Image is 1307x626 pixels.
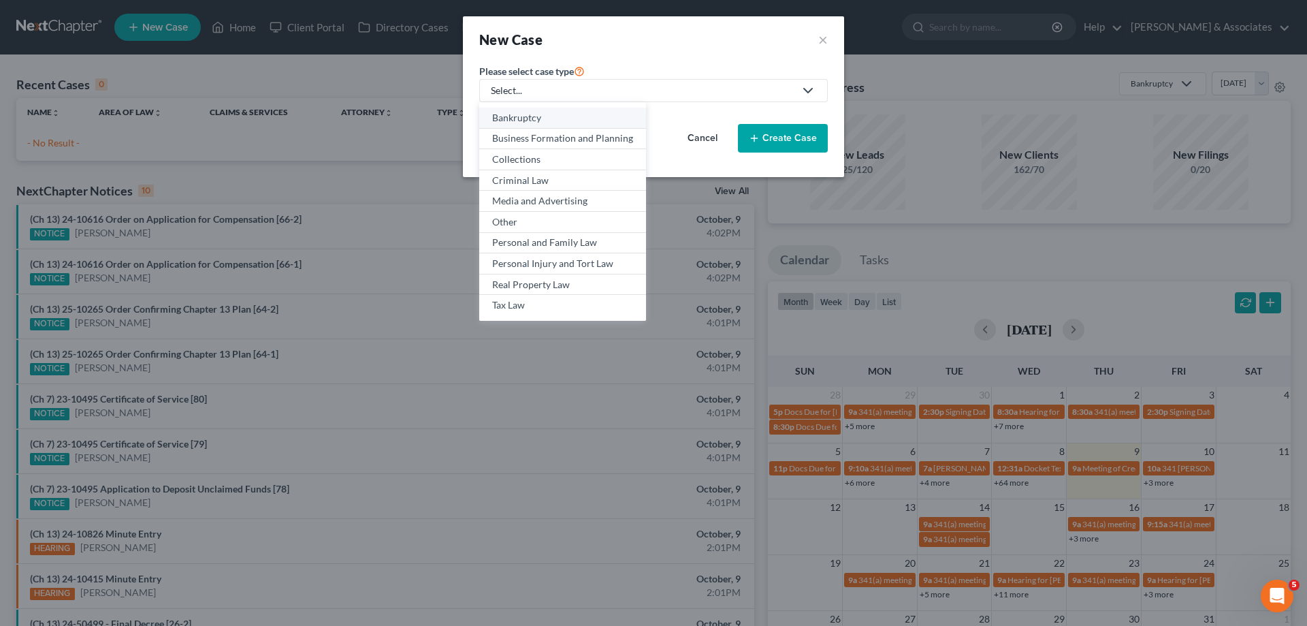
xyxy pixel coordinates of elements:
[479,65,574,77] span: Please select case type
[492,194,633,208] div: Media and Advertising
[479,129,646,150] a: Business Formation and Planning
[492,174,633,187] div: Criminal Law
[492,215,633,229] div: Other
[479,108,646,129] a: Bankruptcy
[479,295,646,315] a: Tax Law
[479,149,646,170] a: Collections
[479,233,646,254] a: Personal and Family Law
[492,236,633,249] div: Personal and Family Law
[738,124,828,153] button: Create Case
[818,30,828,49] button: ×
[479,253,646,275] a: Personal Injury and Tort Law
[479,170,646,191] a: Criminal Law
[492,257,633,270] div: Personal Injury and Tort Law
[479,275,646,296] a: Real Property Law
[479,212,646,233] a: Other
[479,191,646,212] a: Media and Advertising
[479,31,543,48] strong: New Case
[492,111,633,125] div: Bankruptcy
[492,298,633,312] div: Tax Law
[1289,580,1300,591] span: 5
[492,153,633,166] div: Collections
[491,84,794,97] div: Select...
[673,125,732,152] button: Cancel
[492,131,633,145] div: Business Formation and Planning
[492,278,633,292] div: Real Property Law
[1261,580,1293,612] iframe: Intercom live chat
